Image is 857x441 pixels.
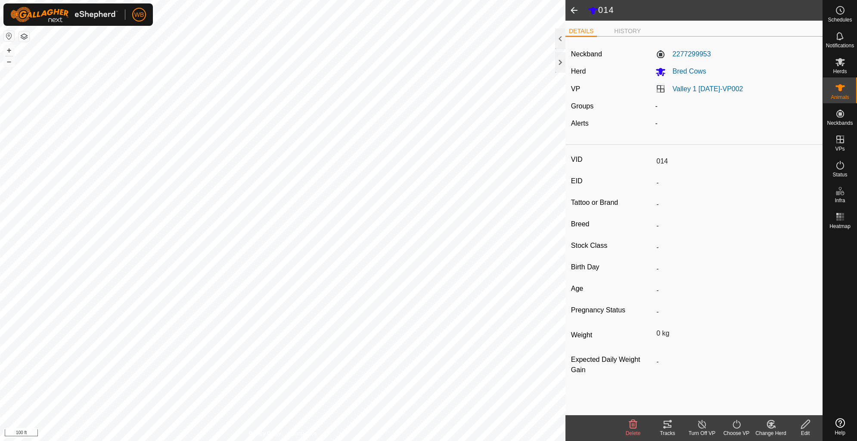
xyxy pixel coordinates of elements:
[571,355,653,375] label: Expected Daily Weight Gain
[571,326,653,344] label: Weight
[571,85,580,93] label: VP
[571,197,653,208] label: Tattoo or Brand
[571,176,653,187] label: EID
[652,101,821,111] div: -
[571,120,589,127] label: Alerts
[652,118,821,129] div: -
[134,10,144,19] span: WB
[829,224,851,229] span: Heatmap
[835,146,845,151] span: VPs
[4,45,14,56] button: +
[565,27,597,37] li: DETAILS
[823,415,857,439] a: Help
[831,95,849,100] span: Animals
[571,305,653,316] label: Pregnancy Status
[571,102,593,110] label: Groups
[655,49,711,59] label: 2277299953
[4,31,14,41] button: Reset Map
[571,49,602,59] label: Neckband
[588,5,823,16] h2: 014
[571,283,653,294] label: Age
[833,69,847,74] span: Herds
[827,120,853,126] span: Neckbands
[571,262,653,273] label: Birth Day
[571,240,653,251] label: Stock Class
[291,430,317,438] a: Contact Us
[666,68,706,75] span: Bred Cows
[754,429,788,437] div: Change Herd
[719,429,754,437] div: Choose VP
[835,198,845,203] span: Infra
[19,31,29,42] button: Map Layers
[826,43,854,48] span: Notifications
[248,430,281,438] a: Privacy Policy
[10,7,118,22] img: Gallagher Logo
[673,85,743,93] a: Valley 1 [DATE]-VP002
[571,68,586,75] label: Herd
[788,429,823,437] div: Edit
[835,430,845,435] span: Help
[650,429,685,437] div: Tracks
[611,27,644,36] li: HISTORY
[828,17,852,22] span: Schedules
[571,219,653,230] label: Breed
[832,172,847,177] span: Status
[4,56,14,67] button: –
[626,430,641,436] span: Delete
[685,429,719,437] div: Turn Off VP
[571,154,653,165] label: VID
